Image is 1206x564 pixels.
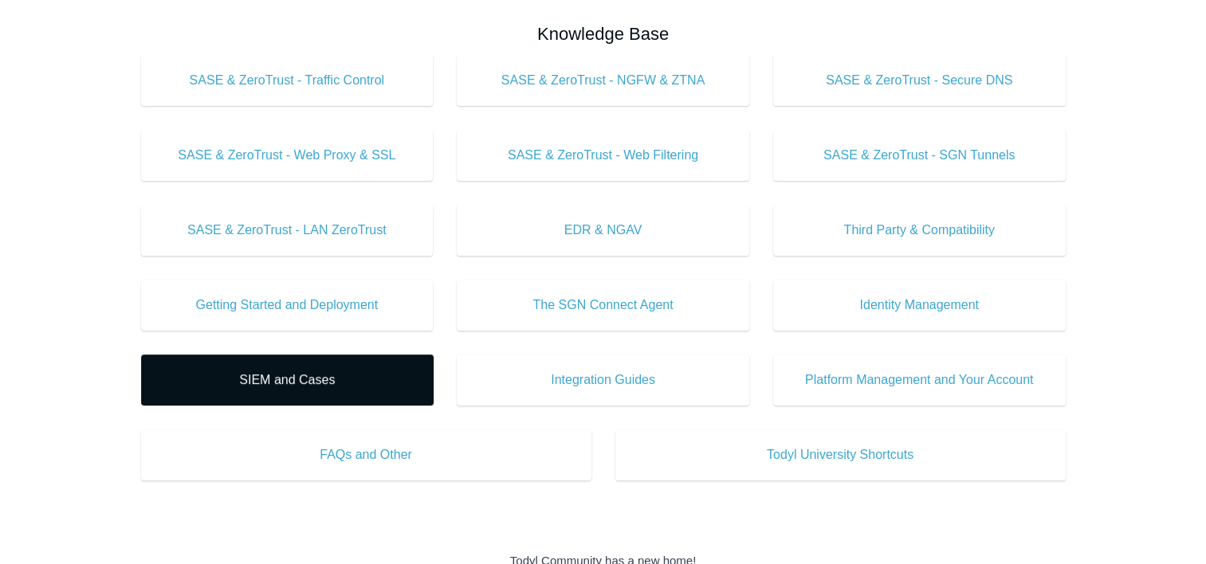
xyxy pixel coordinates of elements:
[141,130,434,181] a: SASE & ZeroTrust - Web Proxy & SSL
[165,296,410,315] span: Getting Started and Deployment
[481,146,725,165] span: SASE & ZeroTrust - Web Filtering
[141,354,434,405] a: SIEM and Cases
[481,296,725,315] span: The SGN Connect Agent
[481,221,725,240] span: EDR & NGAV
[773,55,1066,106] a: SASE & ZeroTrust - Secure DNS
[165,370,410,390] span: SIEM and Cases
[165,71,410,90] span: SASE & ZeroTrust - Traffic Control
[141,280,434,331] a: Getting Started and Deployment
[773,280,1066,331] a: Identity Management
[797,370,1042,390] span: Platform Management and Your Account
[141,55,434,106] a: SASE & ZeroTrust - Traffic Control
[457,55,749,106] a: SASE & ZeroTrust - NGFW & ZTNA
[773,354,1066,405] a: Platform Management and Your Account
[141,429,591,480] a: FAQs and Other
[773,205,1066,256] a: Third Party & Compatibility
[797,296,1042,315] span: Identity Management
[457,354,749,405] a: Integration Guides
[797,221,1042,240] span: Third Party & Compatibility
[165,146,410,165] span: SASE & ZeroTrust - Web Proxy & SSL
[481,370,725,390] span: Integration Guides
[615,429,1066,480] a: Todyl University Shortcuts
[481,71,725,90] span: SASE & ZeroTrust - NGFW & ZTNA
[141,21,1066,47] h2: Knowledge Base
[797,71,1042,90] span: SASE & ZeroTrust - Secure DNS
[639,445,1042,464] span: Todyl University Shortcuts
[165,221,410,240] span: SASE & ZeroTrust - LAN ZeroTrust
[797,146,1042,165] span: SASE & ZeroTrust - SGN Tunnels
[457,205,749,256] a: EDR & NGAV
[773,130,1066,181] a: SASE & ZeroTrust - SGN Tunnels
[141,205,434,256] a: SASE & ZeroTrust - LAN ZeroTrust
[165,445,568,464] span: FAQs and Other
[457,130,749,181] a: SASE & ZeroTrust - Web Filtering
[457,280,749,331] a: The SGN Connect Agent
